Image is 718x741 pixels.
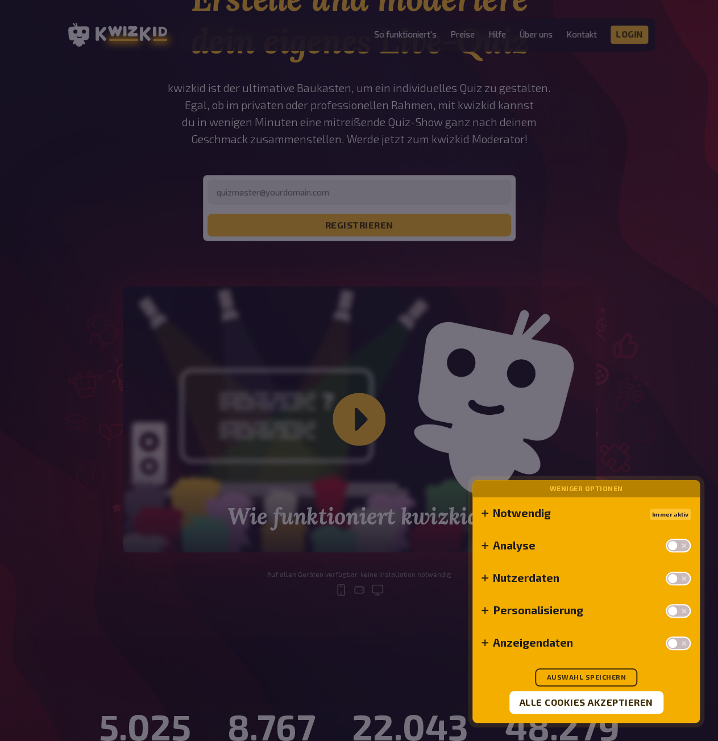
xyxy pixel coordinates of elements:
[482,506,691,520] summary: NotwendigImmer aktiv
[535,668,637,686] button: Auswahl speichern
[482,538,691,552] summary: Analyse
[482,571,691,585] summary: Nutzerdaten
[482,636,691,650] summary: Anzeigendaten
[550,485,623,493] button: Weniger Optionen
[509,691,663,714] button: Alle Cookies akzeptieren
[482,603,691,618] summary: Personalisierung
